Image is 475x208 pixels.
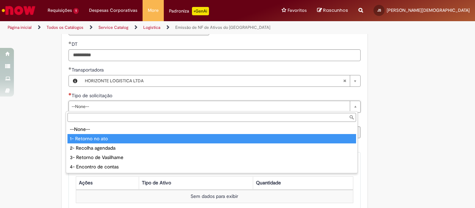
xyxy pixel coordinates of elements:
[67,143,356,153] div: 2- Recolha agendada
[66,123,357,173] ul: Tipo de solicitação
[67,134,356,143] div: 1- Retorno no ato
[67,162,356,172] div: 4- Encontro de contas
[67,153,356,162] div: 3- Retorno de Vasilhame
[67,125,356,134] div: --None--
